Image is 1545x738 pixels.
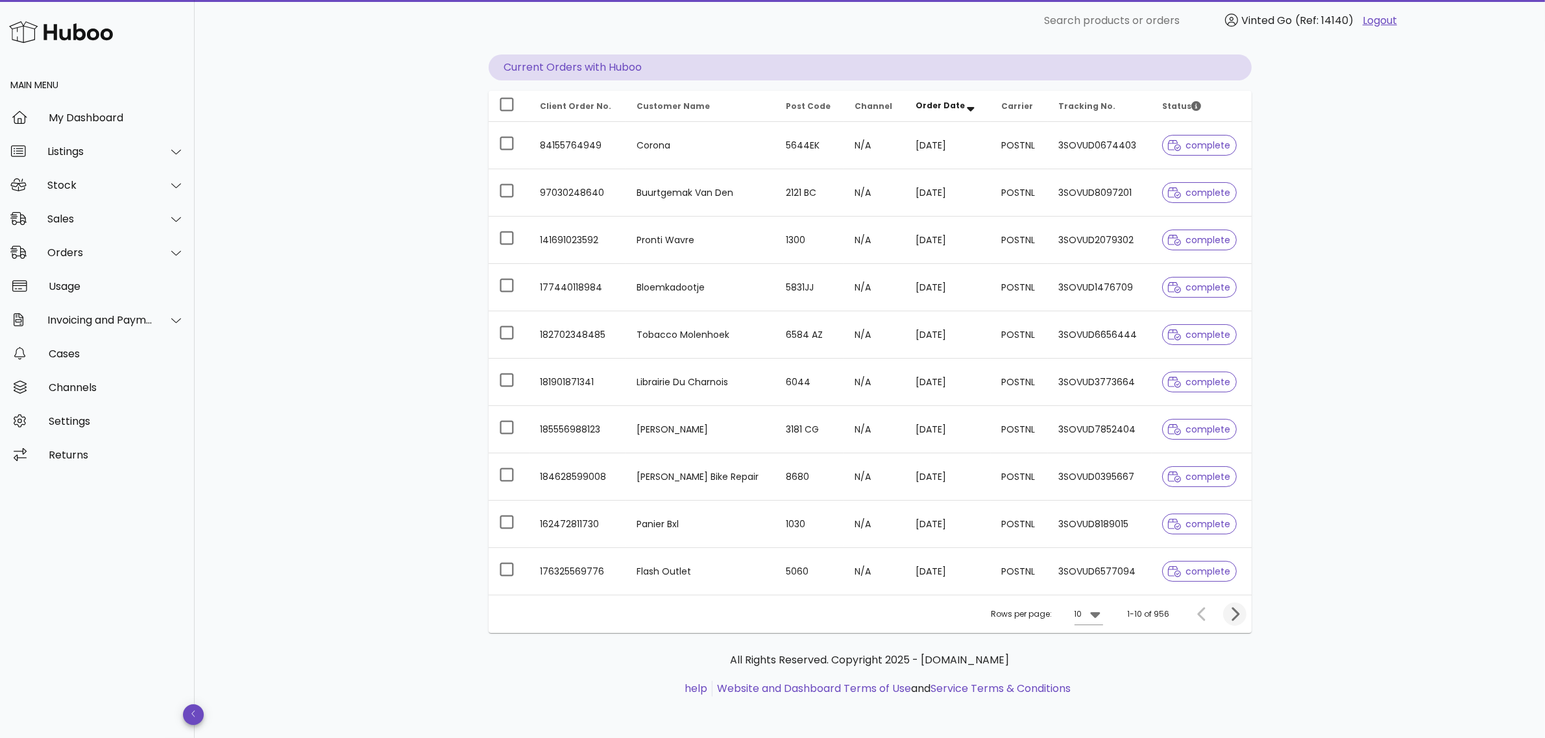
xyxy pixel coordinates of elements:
th: Status [1152,91,1252,122]
div: Orders [47,246,153,259]
td: 162472811730 [530,501,627,548]
td: POSTNL [991,406,1048,453]
span: Channel [855,101,892,112]
span: complete [1168,519,1231,529]
td: 184628599008 [530,453,627,501]
td: POSTNL [991,122,1048,169]
td: [DATE] [905,359,991,406]
td: 3SOVUD0674403 [1048,122,1152,169]
td: Panier Bxl [626,501,775,548]
td: 5644EK [775,122,844,169]
td: N/A [844,359,905,406]
span: complete [1168,472,1231,481]
span: Carrier [1001,101,1033,112]
span: complete [1168,567,1231,576]
span: Post Code [786,101,831,112]
span: complete [1168,188,1231,197]
td: 176325569776 [530,548,627,595]
span: complete [1168,235,1231,244]
div: Rows per page: [991,595,1103,633]
td: 3SOVUD3773664 [1048,359,1152,406]
td: 177440118984 [530,264,627,311]
td: [PERSON_NAME] Bike Repair [626,453,775,501]
span: (Ref: 14140) [1295,13,1354,28]
th: Channel [844,91,905,122]
span: Vinted Go [1241,13,1292,28]
span: Client Order No. [541,101,612,112]
th: Order Date: Sorted descending. Activate to remove sorting. [905,91,991,122]
span: complete [1168,283,1231,292]
td: Tobacco Molenhoek [626,311,775,359]
td: 3SOVUD1476709 [1048,264,1152,311]
td: N/A [844,453,905,501]
td: N/A [844,501,905,548]
td: 8680 [775,453,844,501]
td: Pronti Wavre [626,217,775,264]
a: Logout [1363,13,1397,29]
td: [DATE] [905,501,991,548]
span: complete [1168,141,1231,150]
div: Channels [49,381,184,394]
li: and [712,681,1071,696]
span: complete [1168,330,1231,339]
td: N/A [844,264,905,311]
span: complete [1168,377,1231,387]
td: 5831JJ [775,264,844,311]
td: 3181 CG [775,406,844,453]
td: Bloemkadootje [626,264,775,311]
td: POSTNL [991,217,1048,264]
td: Flash Outlet [626,548,775,595]
td: 1300 [775,217,844,264]
td: POSTNL [991,169,1048,217]
td: 185556988123 [530,406,627,453]
div: My Dashboard [49,112,184,124]
a: help [685,681,707,696]
span: complete [1168,425,1231,434]
td: [DATE] [905,122,991,169]
td: N/A [844,311,905,359]
a: Website and Dashboard Terms of Use [717,681,911,696]
span: Customer Name [637,101,710,112]
div: Returns [49,449,184,461]
td: 182702348485 [530,311,627,359]
span: Tracking No. [1058,101,1115,112]
td: 6584 AZ [775,311,844,359]
td: [DATE] [905,406,991,453]
div: Listings [47,145,153,158]
div: 10 [1075,608,1082,620]
td: 181901871341 [530,359,627,406]
div: Settings [49,415,184,427]
td: 3SOVUD6656444 [1048,311,1152,359]
td: POSTNL [991,453,1048,501]
p: All Rights Reserved. Copyright 2025 - [DOMAIN_NAME] [499,652,1241,668]
td: 97030248640 [530,169,627,217]
td: [DATE] [905,453,991,501]
th: Customer Name [626,91,775,122]
button: Next page [1223,602,1247,626]
td: N/A [844,406,905,453]
div: Stock [47,179,153,191]
span: Order Date [916,100,965,111]
td: Librairie Du Charnois [626,359,775,406]
td: [DATE] [905,548,991,595]
td: Corona [626,122,775,169]
td: [DATE] [905,311,991,359]
td: 3SOVUD6577094 [1048,548,1152,595]
td: 2121 BC [775,169,844,217]
td: N/A [844,217,905,264]
td: 141691023592 [530,217,627,264]
th: Client Order No. [530,91,627,122]
td: 1030 [775,501,844,548]
div: Invoicing and Payments [47,314,153,326]
td: [PERSON_NAME] [626,406,775,453]
td: POSTNL [991,311,1048,359]
div: 1-10 of 956 [1128,608,1170,620]
td: [DATE] [905,264,991,311]
th: Carrier [991,91,1048,122]
th: Tracking No. [1048,91,1152,122]
td: 6044 [775,359,844,406]
p: Current Orders with Huboo [489,54,1252,80]
a: Service Terms & Conditions [931,681,1071,696]
td: POSTNL [991,359,1048,406]
td: [DATE] [905,169,991,217]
